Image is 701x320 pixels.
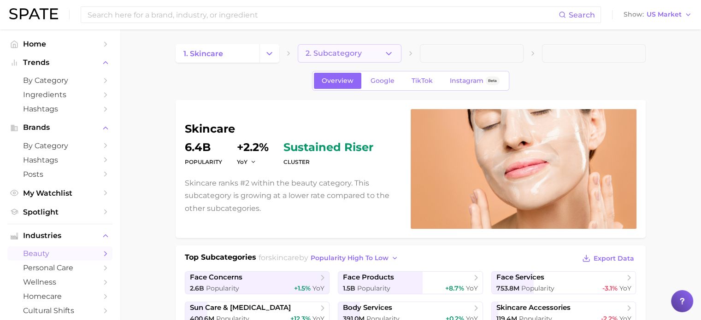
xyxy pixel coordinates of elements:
h1: skincare [185,123,400,134]
span: Instagram [450,77,483,85]
button: Industries [7,229,112,243]
a: My Watchlist [7,186,112,200]
a: Google [363,73,402,89]
span: Popularity [521,284,554,292]
span: -3.1% [602,284,617,292]
button: Change Category [259,44,279,63]
span: TikTok [412,77,433,85]
span: YoY [312,284,324,292]
span: Trends [23,58,97,67]
span: sustained riser [283,142,373,153]
span: Hashtags [23,105,97,113]
span: Ingredients [23,90,97,99]
a: 1. skincare [176,44,259,63]
span: personal care [23,263,97,272]
input: Search here for a brand, industry, or ingredient [87,7,559,23]
span: by Category [23,141,97,150]
span: face concerns [190,273,242,282]
button: popularity high to low [308,252,401,264]
span: wellness [23,278,97,286]
span: body services [343,303,392,312]
a: face services753.8m Popularity-3.1% YoY [491,271,636,294]
a: personal care [7,261,112,275]
a: by Category [7,73,112,87]
a: Home [7,37,112,51]
button: Trends [7,56,112,70]
span: 2.6b [190,284,204,292]
a: Spotlight [7,205,112,219]
a: TikTok [404,73,441,89]
p: Skincare ranks #2 within the beauty category. This subcategory is growing at a lower rate compare... [185,177,400,215]
span: sun care & [MEDICAL_DATA] [190,303,291,312]
span: homecare [23,292,97,301]
dd: 6.4b [185,142,222,153]
span: Beta [488,77,497,85]
span: 1.5b [343,284,355,292]
a: face products1.5b Popularity+8.7% YoY [338,271,483,294]
a: InstagramBeta [442,73,507,89]
span: Export Data [594,255,634,262]
a: face concerns2.6b Popularity+1.5% YoY [185,271,330,294]
span: skincare [268,253,299,262]
span: Popularity [357,284,390,292]
span: +8.7% [445,284,464,292]
span: US Market [647,12,682,17]
a: homecare [7,289,112,303]
span: cultural shifts [23,306,97,315]
a: cultural shifts [7,303,112,318]
button: 2. Subcategory [298,44,401,63]
span: Popularity [206,284,239,292]
span: +1.5% [294,284,311,292]
span: Overview [322,77,353,85]
a: Overview [314,73,361,89]
img: SPATE [9,8,58,19]
a: beauty [7,246,112,261]
span: Google [371,77,395,85]
a: Hashtags [7,153,112,167]
span: for by [259,253,401,262]
dd: +2.2% [237,142,269,153]
span: YoY [466,284,478,292]
span: Posts [23,170,97,179]
span: beauty [23,249,97,258]
span: YoY [619,284,631,292]
a: wellness [7,275,112,289]
span: 1. skincare [183,49,223,58]
span: popularity high to low [311,254,389,262]
a: Ingredients [7,87,112,102]
span: Home [23,40,97,48]
button: YoY [237,158,257,166]
span: face services [496,273,544,282]
dt: Popularity [185,157,222,168]
span: Industries [23,232,97,240]
span: Hashtags [23,156,97,164]
span: by Category [23,76,97,85]
span: Brands [23,123,97,132]
span: 753.8m [496,284,519,292]
span: face products [343,273,394,282]
span: Search [569,11,595,19]
a: Posts [7,167,112,181]
span: Show [624,12,644,17]
span: Spotlight [23,208,97,216]
span: skincare accessories [496,303,571,312]
h1: Top Subcategories [185,252,256,266]
button: Export Data [580,252,636,265]
button: ShowUS Market [621,9,694,21]
a: Hashtags [7,102,112,116]
button: Brands [7,121,112,134]
dt: cluster [283,157,373,168]
span: My Watchlist [23,189,97,198]
span: YoY [237,158,247,166]
span: 2. Subcategory [306,49,362,58]
a: by Category [7,139,112,153]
